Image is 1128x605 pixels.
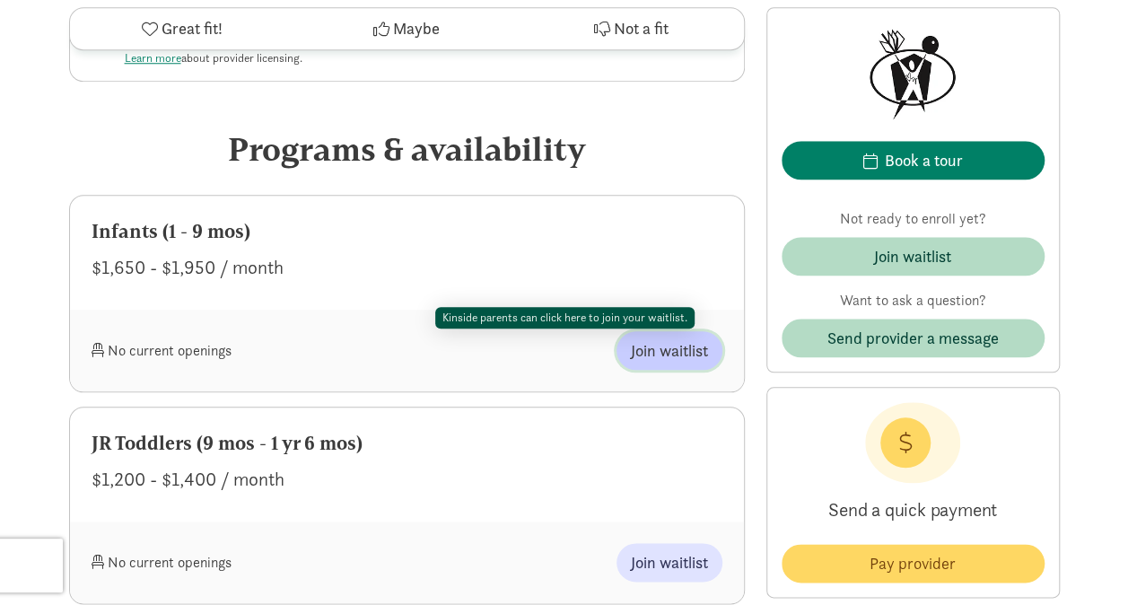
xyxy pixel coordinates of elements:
[70,8,294,49] button: Great fit!
[782,290,1045,311] p: Want to ask a question?
[631,338,708,363] span: Join waitlist
[92,217,722,246] div: Infants (1 - 9 mos)
[162,17,223,41] span: Great fit!
[870,551,956,575] span: Pay provider
[125,49,302,67] div: about provider licensing.
[782,319,1045,357] button: Send provider a message
[92,543,407,582] div: No current openings
[616,543,722,582] button: Join waitlist
[92,465,722,494] div: $1,200 - $1,400 / month
[92,429,722,458] div: JR Toddlers (9 mos - 1 yr 6 mos)
[92,253,722,282] div: $1,650 - $1,950 / month
[863,22,961,119] img: Provider logo
[69,125,745,173] div: Programs & availability
[294,8,519,49] button: Maybe
[874,244,951,268] div: Join waitlist
[631,550,708,574] span: Join waitlist
[125,50,181,66] a: Learn more
[782,208,1045,230] p: Not ready to enroll yet?
[92,331,407,370] div: No current openings
[519,8,743,49] button: Not a fit
[885,148,963,172] div: Book a tour
[782,141,1045,180] button: Book a tour
[614,17,669,41] span: Not a fit
[616,331,722,370] button: Join waitlist
[782,483,1045,537] p: Send a quick payment
[827,326,999,350] span: Send provider a message
[782,237,1045,276] button: Join waitlist
[442,309,687,327] div: Kinside parents can click here to join your waitlist.
[393,17,440,41] span: Maybe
